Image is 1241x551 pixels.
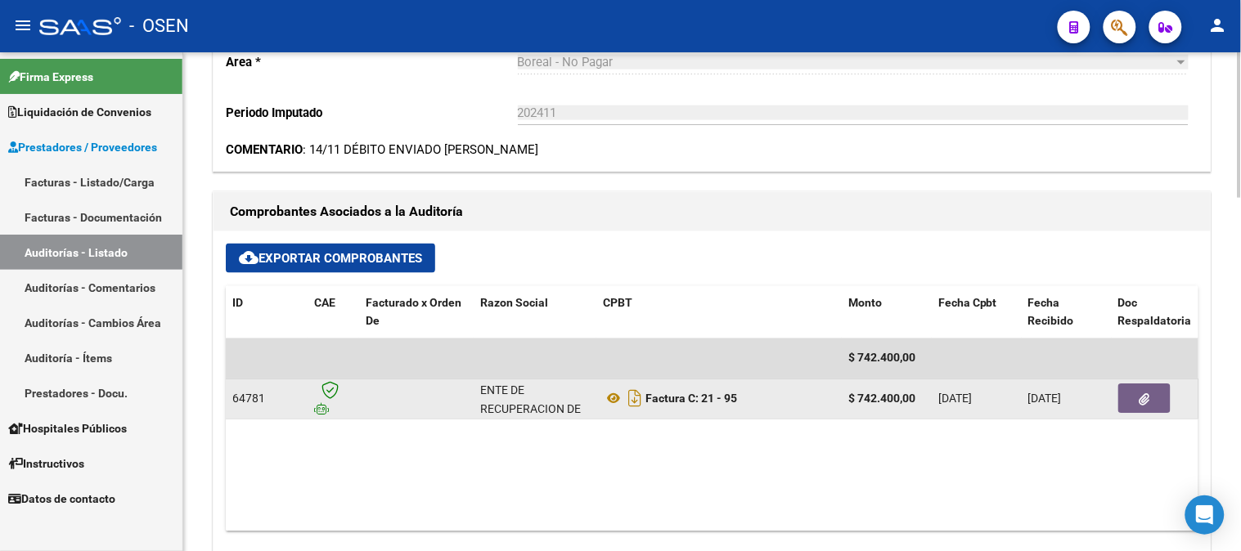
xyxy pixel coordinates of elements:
[8,455,84,473] span: Instructivos
[1022,286,1112,340] datatable-header-cell: Fecha Recibido
[232,392,265,405] span: 64781
[226,104,518,122] p: Periodo Imputado
[359,286,474,340] datatable-header-cell: Facturado x Orden De
[366,297,461,329] span: Facturado x Orden De
[938,392,972,405] span: [DATE]
[624,386,645,412] i: Descargar documento
[8,419,127,437] span: Hospitales Públicos
[226,53,518,71] p: Area *
[932,286,1022,340] datatable-header-cell: Fecha Cpbt
[645,392,737,405] strong: Factura C: 21 - 95
[232,297,243,310] span: ID
[1028,297,1074,329] span: Fecha Recibido
[8,103,151,121] span: Liquidación de Convenios
[8,68,93,86] span: Firma Express
[938,297,997,310] span: Fecha Cpbt
[596,286,842,340] datatable-header-cell: CPBT
[226,286,308,340] datatable-header-cell: ID
[8,490,115,508] span: Datos de contacto
[239,248,259,267] mat-icon: cloud_download
[1118,297,1192,329] span: Doc Respaldatoria
[226,142,538,157] span: : 14/11 DÉBITO ENVIADO [PERSON_NAME]
[474,286,596,340] datatable-header-cell: Razon Social
[1185,495,1225,535] div: Open Intercom Messenger
[1208,16,1228,35] mat-icon: person
[226,244,435,273] button: Exportar Comprobantes
[129,8,189,44] span: - OSEN
[1112,286,1210,340] datatable-header-cell: Doc Respaldatoria
[1028,392,1062,405] span: [DATE]
[226,142,303,157] strong: COMENTARIO
[239,251,422,266] span: Exportar Comprobantes
[308,286,359,340] datatable-header-cell: CAE
[13,16,33,35] mat-icon: menu
[842,286,932,340] datatable-header-cell: Monto
[603,297,632,310] span: CPBT
[480,297,548,310] span: Razon Social
[230,199,1194,225] h1: Comprobantes Asociados a la Auditoría
[848,392,915,405] strong: $ 742.400,00
[848,297,882,310] span: Monto
[518,55,614,69] span: Boreal - No Pagar
[848,352,915,365] span: $ 742.400,00
[314,297,335,310] span: CAE
[480,382,590,512] div: ENTE DE RECUPERACION DE FONDOS PARA EL FORTALECIMIENTO DEL SISTEMA DE SALUD DE MENDOZA (REFORSAL)...
[8,138,157,156] span: Prestadores / Proveedores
